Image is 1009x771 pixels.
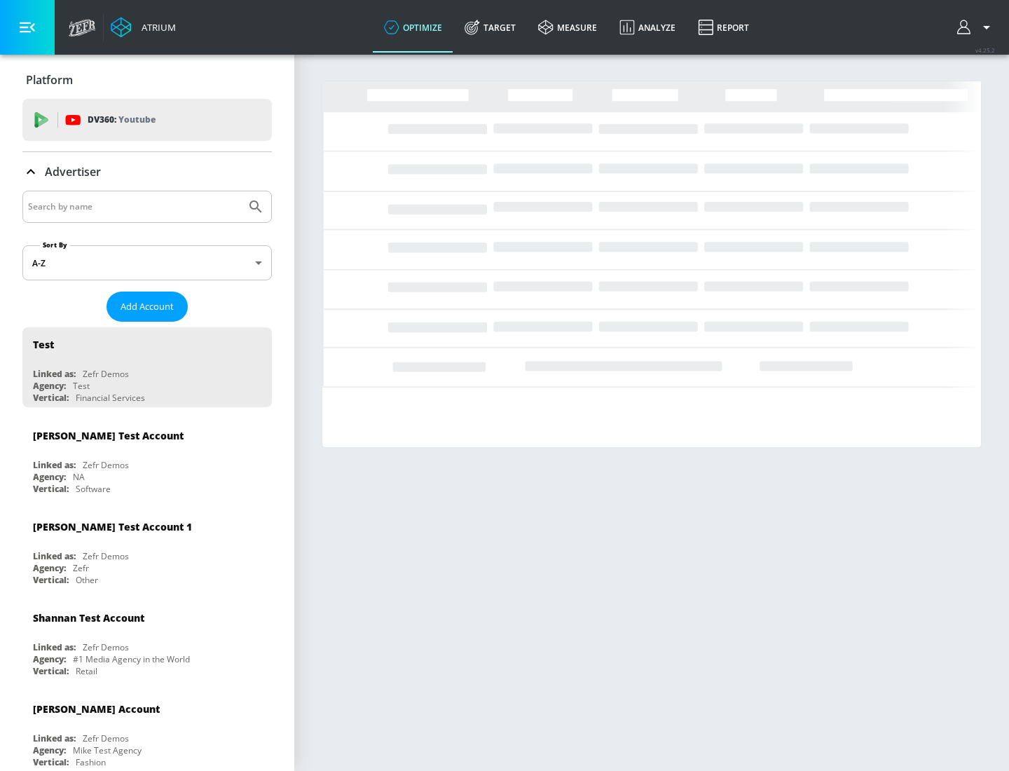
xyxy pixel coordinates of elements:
[83,368,129,380] div: Zefr Demos
[118,112,156,127] p: Youtube
[33,338,54,351] div: Test
[73,562,89,574] div: Zefr
[83,641,129,653] div: Zefr Demos
[975,46,995,54] span: v 4.25.2
[33,653,66,665] div: Agency:
[45,164,101,179] p: Advertiser
[26,72,73,88] p: Platform
[88,112,156,128] p: DV360:
[40,240,70,250] label: Sort By
[33,368,76,380] div: Linked as:
[687,2,760,53] a: Report
[33,744,66,756] div: Agency:
[33,459,76,471] div: Linked as:
[33,702,160,716] div: [PERSON_NAME] Account
[136,21,176,34] div: Atrium
[22,327,272,407] div: TestLinked as:Zefr DemosAgency:TestVertical:Financial Services
[33,574,69,586] div: Vertical:
[22,418,272,498] div: [PERSON_NAME] Test AccountLinked as:Zefr DemosAgency:NAVertical:Software
[22,510,272,589] div: [PERSON_NAME] Test Account 1Linked as:Zefr DemosAgency:ZefrVertical:Other
[33,562,66,574] div: Agency:
[83,550,129,562] div: Zefr Demos
[73,380,90,392] div: Test
[33,380,66,392] div: Agency:
[83,459,129,471] div: Zefr Demos
[608,2,687,53] a: Analyze
[76,665,97,677] div: Retail
[33,429,184,442] div: [PERSON_NAME] Test Account
[33,392,69,404] div: Vertical:
[33,611,144,625] div: Shannan Test Account
[73,471,85,483] div: NA
[73,744,142,756] div: Mike Test Agency
[453,2,527,53] a: Target
[373,2,453,53] a: optimize
[33,665,69,677] div: Vertical:
[33,756,69,768] div: Vertical:
[527,2,608,53] a: measure
[107,292,188,322] button: Add Account
[22,601,272,681] div: Shannan Test AccountLinked as:Zefr DemosAgency:#1 Media Agency in the WorldVertical:Retail
[22,245,272,280] div: A-Z
[33,471,66,483] div: Agency:
[33,732,76,744] div: Linked as:
[22,60,272,100] div: Platform
[22,152,272,191] div: Advertiser
[33,641,76,653] div: Linked as:
[33,520,192,533] div: [PERSON_NAME] Test Account 1
[28,198,240,216] input: Search by name
[121,299,174,315] span: Add Account
[76,574,98,586] div: Other
[73,653,190,665] div: #1 Media Agency in the World
[111,17,176,38] a: Atrium
[76,392,145,404] div: Financial Services
[33,483,69,495] div: Vertical:
[33,550,76,562] div: Linked as:
[76,756,106,768] div: Fashion
[76,483,111,495] div: Software
[22,99,272,141] div: DV360: Youtube
[83,732,129,744] div: Zefr Demos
